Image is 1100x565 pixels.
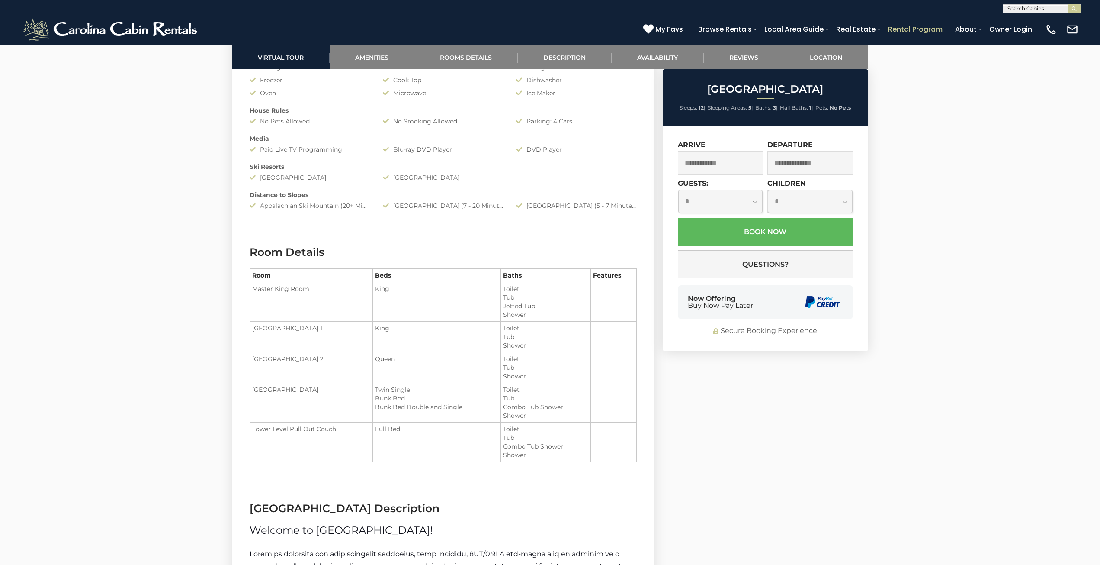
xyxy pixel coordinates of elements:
li: Combo Tub Shower [503,403,588,411]
li: Twin Single [375,385,498,394]
span: King [375,285,389,293]
li: Tub [503,333,588,341]
a: Real Estate [832,22,880,37]
span: Buy Now Pay Later! [688,302,755,309]
li: Shower [503,310,588,319]
img: mail-regular-white.png [1066,23,1078,36]
li: Tub [503,293,588,302]
img: White-1-2.png [22,16,201,42]
strong: 5 [748,104,751,111]
td: Lower Level Pull Out Couch [250,423,373,462]
span: Queen [375,355,395,363]
div: Blu-ray DVD Player [376,145,510,154]
li: Toilet [503,425,588,433]
span: Sleeping Areas: [708,104,747,111]
div: Ski Resorts [243,162,643,171]
th: Room [250,269,373,282]
a: Location [784,45,868,69]
th: Beds [373,269,501,282]
label: Departure [767,141,813,149]
td: [GEOGRAPHIC_DATA] 2 [250,352,373,383]
li: Toilet [503,284,588,293]
a: Availability [612,45,704,69]
li: Tub [503,433,588,442]
div: No Smoking Allowed [376,117,510,126]
strong: 3 [773,104,776,111]
strong: 12 [699,104,704,111]
li: Shower [503,411,588,420]
li: Toilet [503,324,588,333]
li: Toilet [503,355,588,363]
div: Appalachian Ski Mountain (20+ Minute Drive) [243,201,376,210]
li: | [708,102,753,113]
a: My Favs [643,24,685,35]
label: Arrive [678,141,706,149]
a: Rooms Details [414,45,518,69]
label: Guests: [678,179,708,187]
strong: 1 [809,104,811,111]
div: Oven [243,89,376,97]
div: Secure Booking Experience [678,326,853,336]
a: Local Area Guide [760,22,828,37]
div: DVD Player [510,145,643,154]
td: [GEOGRAPHIC_DATA] [250,383,373,423]
a: Owner Login [985,22,1036,37]
li: | [755,102,778,113]
div: Media [243,134,643,143]
div: No Pets Allowed [243,117,376,126]
li: Shower [503,372,588,381]
h3: [GEOGRAPHIC_DATA] Description [250,501,637,516]
td: Master King Room [250,282,373,322]
a: Rental Program [884,22,947,37]
li: Bunk Bed [375,394,498,403]
div: Now Offering [688,295,755,309]
div: [GEOGRAPHIC_DATA] [243,173,376,182]
h2: [GEOGRAPHIC_DATA] [665,84,866,95]
li: Toilet [503,385,588,394]
a: Amenities [330,45,414,69]
li: | [780,102,813,113]
td: [GEOGRAPHIC_DATA] 1 [250,322,373,352]
a: Browse Rentals [694,22,756,37]
div: Ice Maker [510,89,643,97]
span: Half Baths: [780,104,808,111]
h3: Room Details [250,245,637,260]
li: Tub [503,394,588,403]
span: Full Bed [375,425,400,433]
div: Dishwasher [510,76,643,84]
div: Cook Top [376,76,510,84]
div: Freezer [243,76,376,84]
span: Baths: [755,104,772,111]
li: Jetted Tub [503,302,588,310]
strong: No Pets [830,104,851,111]
span: Pets: [815,104,828,111]
div: [GEOGRAPHIC_DATA] (5 - 7 Minute Drive) [510,201,643,210]
span: My Favs [655,24,683,35]
span: King [375,324,389,332]
li: Shower [503,451,588,459]
div: House Rules [243,106,643,115]
div: Microwave [376,89,510,97]
li: Combo Tub Shower [503,442,588,451]
button: Questions? [678,250,853,278]
div: [GEOGRAPHIC_DATA] (7 - 20 Minute Drive) [376,201,510,210]
li: | [680,102,706,113]
a: Reviews [704,45,784,69]
li: Tub [503,363,588,372]
button: Book Now [678,218,853,246]
th: Features [590,269,636,282]
div: Paid Live TV Programming [243,145,376,154]
th: Baths [500,269,590,282]
a: Description [518,45,612,69]
a: About [951,22,981,37]
li: Shower [503,341,588,350]
li: Bunk Bed Double and Single [375,403,498,411]
div: Parking: 4 Cars [510,117,643,126]
div: Distance to Slopes [243,190,643,199]
span: Welcome to [GEOGRAPHIC_DATA]! [250,524,433,536]
img: phone-regular-white.png [1045,23,1057,36]
label: Children [767,179,806,187]
div: [GEOGRAPHIC_DATA] [376,173,510,182]
a: Virtual Tour [232,45,330,69]
span: Sleeps: [680,104,697,111]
